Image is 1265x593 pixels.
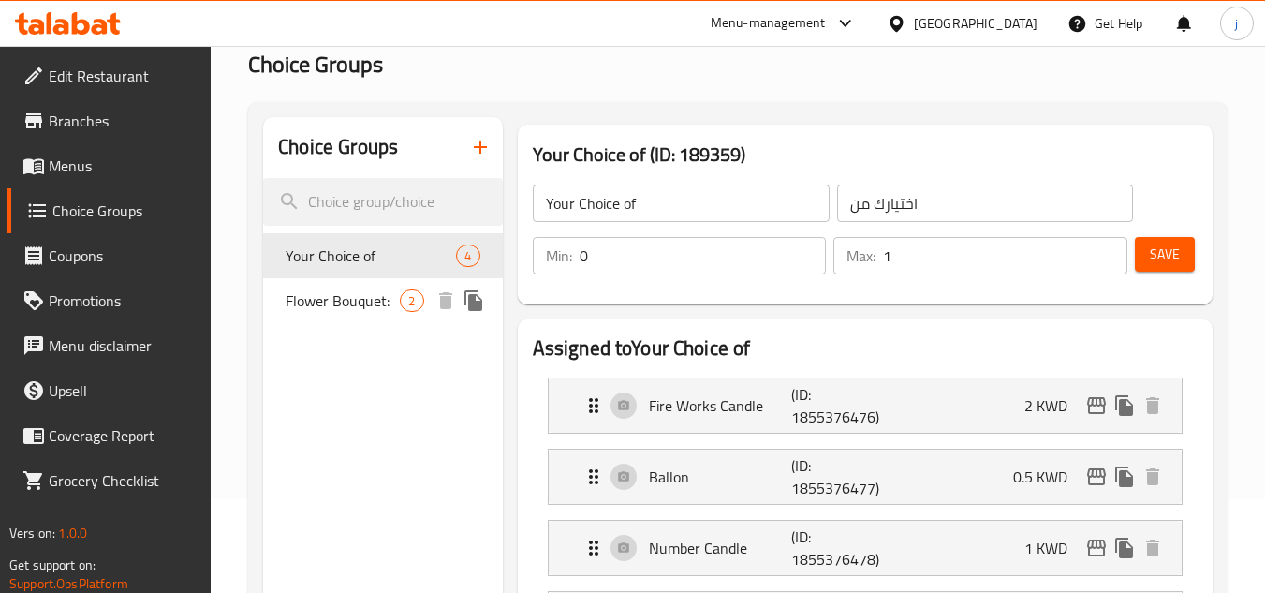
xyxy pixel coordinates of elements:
[711,12,826,35] div: Menu-management
[49,65,197,87] span: Edit Restaurant
[9,521,55,545] span: Version:
[7,233,212,278] a: Coupons
[1235,13,1238,34] span: j
[7,413,212,458] a: Coverage Report
[49,379,197,402] span: Upsell
[49,110,197,132] span: Branches
[248,43,383,85] span: Choice Groups
[7,323,212,368] a: Menu disclaimer
[1150,243,1180,266] span: Save
[49,155,197,177] span: Menus
[263,278,502,323] div: Flower Bouquet:2deleteduplicate
[1111,534,1139,562] button: duplicate
[52,200,197,222] span: Choice Groups
[546,245,572,267] p: Min:
[649,394,792,417] p: Fire Works Candle
[286,289,400,312] span: Flower Bouquet:
[278,133,398,161] h2: Choice Groups
[432,287,460,315] button: delete
[549,378,1182,433] div: Expand
[1139,392,1167,420] button: delete
[1024,394,1082,417] p: 2 KWD
[1082,463,1111,491] button: edit
[49,245,197,267] span: Coupons
[49,424,197,447] span: Coverage Report
[9,553,96,577] span: Get support on:
[533,441,1198,512] li: Expand
[549,450,1182,504] div: Expand
[460,287,488,315] button: duplicate
[286,245,456,267] span: Your Choice of
[1082,392,1111,420] button: edit
[7,143,212,188] a: Menus
[533,334,1198,363] h2: Assigned to Your Choice of
[263,178,502,226] input: search
[263,233,502,278] div: Your Choice of4
[457,247,478,265] span: 4
[846,245,875,267] p: Max:
[456,245,479,267] div: Choices
[1082,534,1111,562] button: edit
[1111,392,1139,420] button: duplicate
[49,334,197,357] span: Menu disclaimer
[7,53,212,98] a: Edit Restaurant
[791,383,887,428] p: (ID: 1855376476)
[533,370,1198,441] li: Expand
[58,521,87,545] span: 1.0.0
[549,521,1182,575] div: Expand
[49,289,197,312] span: Promotions
[533,140,1198,170] h3: Your Choice of (ID: 189359)
[7,368,212,413] a: Upsell
[7,458,212,503] a: Grocery Checklist
[791,454,887,499] p: (ID: 1855376477)
[1139,534,1167,562] button: delete
[1139,463,1167,491] button: delete
[1111,463,1139,491] button: duplicate
[649,466,792,488] p: Ballon
[1024,537,1082,559] p: 1 KWD
[401,292,422,310] span: 2
[1013,466,1082,488] p: 0.5 KWD
[533,512,1198,584] li: Expand
[7,188,212,233] a: Choice Groups
[7,278,212,323] a: Promotions
[649,537,792,559] p: Number Candle
[914,13,1037,34] div: [GEOGRAPHIC_DATA]
[1135,237,1195,272] button: Save
[49,469,197,492] span: Grocery Checklist
[7,98,212,143] a: Branches
[791,526,887,571] p: (ID: 1855376478)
